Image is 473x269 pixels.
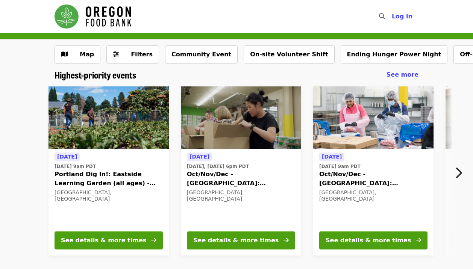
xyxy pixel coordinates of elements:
[55,5,131,29] img: Oregon Food Bank - Home
[151,237,156,244] i: arrow-right icon
[387,70,418,79] a: See more
[131,51,153,58] span: Filters
[387,71,418,78] span: See more
[187,170,295,188] span: Oct/Nov/Dec - [GEOGRAPHIC_DATA]: Repack/Sort (age [DEMOGRAPHIC_DATA]+)
[193,236,279,245] div: See details & more times
[181,86,301,150] img: Oct/Nov/Dec - Portland: Repack/Sort (age 8+) organized by Oregon Food Bank
[244,45,334,63] button: On-site Volunteer Shift
[61,51,68,58] i: map icon
[341,45,448,63] button: Ending Hunger Power Night
[57,154,77,160] span: [DATE]
[55,163,96,170] time: [DATE] 9am PDT
[55,189,163,202] div: [GEOGRAPHIC_DATA], [GEOGRAPHIC_DATA]
[80,51,94,58] span: Map
[386,9,418,24] button: Log in
[55,70,136,80] a: Highest-priority events
[448,162,473,183] button: Next item
[49,70,424,80] div: Highest-priority events
[49,86,169,255] a: See details for "Portland Dig In!: Eastside Learning Garden (all ages) - Aug/Sept/Oct"
[55,45,100,63] button: Show map view
[313,86,434,150] img: Oct/Nov/Dec - Beaverton: Repack/Sort (age 10+) organized by Oregon Food Bank
[319,163,361,170] time: [DATE] 9am PDT
[106,45,159,63] button: Filters (0 selected)
[326,236,411,245] div: See details & more times
[313,86,434,255] a: See details for "Oct/Nov/Dec - Beaverton: Repack/Sort (age 10+)"
[61,236,146,245] div: See details & more times
[190,154,209,160] span: [DATE]
[165,45,238,63] button: Community Event
[55,68,136,81] span: Highest-priority events
[113,51,119,58] i: sliders-h icon
[49,86,169,150] img: Portland Dig In!: Eastside Learning Garden (all ages) - Aug/Sept/Oct organized by Oregon Food Bank
[319,231,428,249] button: See details & more times
[55,170,163,188] span: Portland Dig In!: Eastside Learning Garden (all ages) - Aug/Sept/Oct
[390,8,396,26] input: Search
[187,231,295,249] button: See details & more times
[322,154,342,160] span: [DATE]
[55,231,163,249] button: See details & more times
[187,163,249,170] time: [DATE], [DATE] 6pm PDT
[379,13,385,20] i: search icon
[181,86,301,255] a: See details for "Oct/Nov/Dec - Portland: Repack/Sort (age 8+)"
[416,237,421,244] i: arrow-right icon
[283,237,289,244] i: arrow-right icon
[319,170,428,188] span: Oct/Nov/Dec - [GEOGRAPHIC_DATA]: Repack/Sort (age [DEMOGRAPHIC_DATA]+)
[187,189,295,202] div: [GEOGRAPHIC_DATA], [GEOGRAPHIC_DATA]
[392,13,412,20] span: Log in
[455,166,462,180] i: chevron-right icon
[319,189,428,202] div: [GEOGRAPHIC_DATA], [GEOGRAPHIC_DATA]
